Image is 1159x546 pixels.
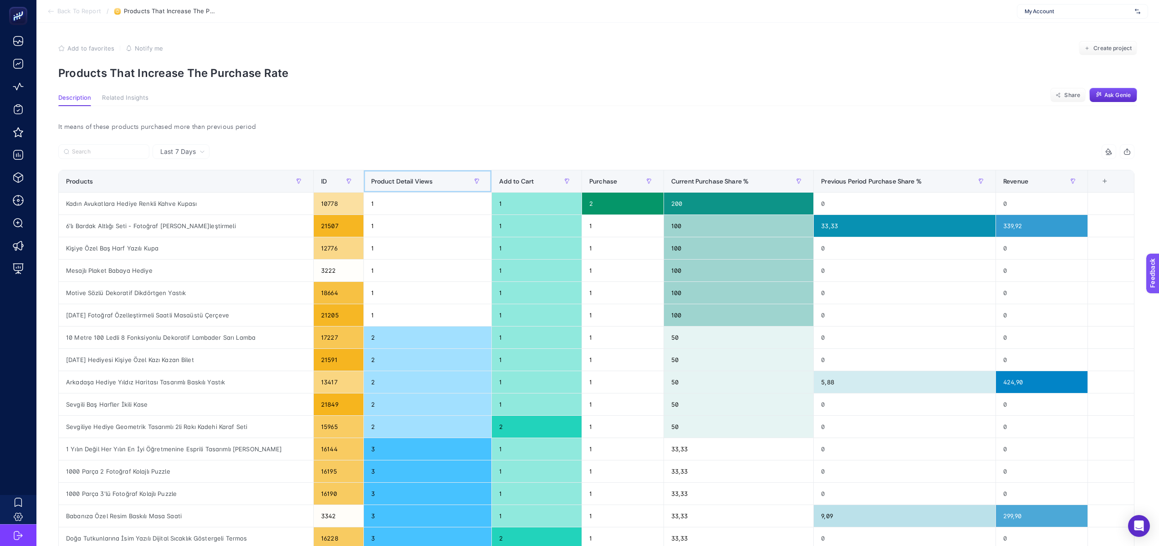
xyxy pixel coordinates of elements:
div: 3222 [314,260,363,281]
div: 1 [364,282,491,304]
div: 9,09 [814,505,996,527]
div: Mesajlı Plaket Babaya Hediye [59,260,313,281]
span: Products That Increase The Purchase Rate [124,8,215,15]
div: 0 [814,304,996,326]
button: Notify me [126,45,163,52]
span: Notify me [135,45,163,52]
div: 16190 [314,483,363,505]
button: Ask Genie [1089,88,1137,102]
div: 0 [996,438,1088,460]
div: 33,33 [664,483,814,505]
span: Purchase [589,178,617,185]
div: 1 [492,215,582,237]
div: 0 [996,282,1088,304]
div: 0 [814,282,996,304]
div: 1 [582,282,664,304]
div: 0 [996,349,1088,371]
div: 1 [492,282,582,304]
div: 21849 [314,393,363,415]
div: 1 [582,260,664,281]
div: 0 [996,327,1088,348]
div: 1 [492,393,582,415]
span: / [107,7,109,15]
span: Share [1064,92,1080,99]
div: 33,33 [814,215,996,237]
div: 1 [492,505,582,527]
div: 100 [664,304,814,326]
span: Feedback [5,3,35,10]
div: 0 [996,237,1088,259]
span: Description [58,94,91,102]
div: + [1096,178,1113,185]
div: 0 [996,393,1088,415]
div: 1 [492,371,582,393]
div: 33,33 [664,460,814,482]
span: Back To Report [57,8,101,15]
div: 1 [582,460,664,482]
div: 1 [492,260,582,281]
div: 339,92 [996,215,1088,237]
div: 1 [364,260,491,281]
span: Related Insights [102,94,148,102]
div: Kişiye Özel Baş Harf Yazılı Kupa [59,237,313,259]
div: 2 [364,416,491,438]
div: 0 [996,260,1088,281]
div: 1 [492,438,582,460]
div: 1 [364,237,491,259]
div: 1 [582,371,664,393]
div: 18664 [314,282,363,304]
div: 16144 [314,438,363,460]
img: svg%3e [1135,7,1140,16]
div: 1 [582,393,664,415]
div: 1 [582,215,664,237]
div: [DATE] Hediyesi Kişiye Özel Kazı Kazan Bilet [59,349,313,371]
div: 5,88 [814,371,996,393]
div: 10778 [314,193,363,214]
div: 0 [814,260,996,281]
div: 100 [664,260,814,281]
div: 0 [814,438,996,460]
span: My Account [1025,8,1131,15]
div: 0 [814,483,996,505]
div: 50 [664,416,814,438]
div: 6'lı Bardak Altlığı Seti - Fotoğraf [PERSON_NAME]leştirmeli [59,215,313,237]
p: Products That Increase The Purchase Rate [58,66,1137,80]
div: Babanıza Özel Resim Baskılı Masa Saati [59,505,313,527]
span: ID [321,178,327,185]
div: 3 [364,505,491,527]
div: 33,33 [664,438,814,460]
div: Arkadaşa Hediye Yıldız Haritası Tasarımlı Baskılı Yastık [59,371,313,393]
div: 3342 [314,505,363,527]
div: 2 [364,349,491,371]
div: 100 [664,237,814,259]
div: 0 [996,304,1088,326]
div: Motive Sözlü Dekoratif Dikdörtgen Yastık [59,282,313,304]
div: 1 [582,483,664,505]
span: Add to Cart [499,178,534,185]
span: Current Purchase Share % [671,178,749,185]
div: 16195 [314,460,363,482]
span: Ask Genie [1104,92,1131,99]
div: 50 [664,371,814,393]
button: Description [58,94,91,106]
div: Sevgili Baş Harfler İkili Kase [59,393,313,415]
div: 10 Metre 100 Ledli 8 Fonksiyonlu Dekoratif Lambader Sarı Lamba [59,327,313,348]
div: 299,90 [996,505,1088,527]
div: Kadın Avukatlara Hediye Renkli Kahve Kupası [59,193,313,214]
div: 0 [814,393,996,415]
div: 0 [996,483,1088,505]
div: 0 [814,349,996,371]
span: Last 7 Days [160,147,196,156]
button: Create project [1079,41,1137,56]
span: Add to favorites [67,45,114,52]
div: 1 [582,349,664,371]
span: Previous Period Purchase Share % [821,178,921,185]
div: 1 [492,349,582,371]
div: 1000 Parça 2 Fotoğraf Kolajlı Puzzle [59,460,313,482]
div: 1 [492,237,582,259]
div: 1 [582,304,664,326]
div: Sevgiliye Hediye Geometrik Tasarımlı 2li Rakı Kadehi Karaf Seti [59,416,313,438]
div: 1 [364,215,491,237]
div: [DATE] Fotoğraf Özelleştirmeli Saatli Masaüstü Çerçeve [59,304,313,326]
div: 3 [364,438,491,460]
